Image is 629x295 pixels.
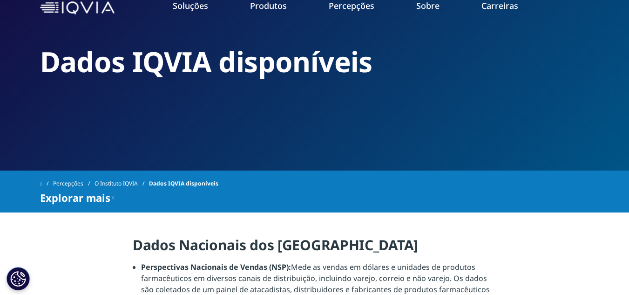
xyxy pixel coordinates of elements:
font: Perspectivas Nacionais de Vendas (NSP): [141,262,291,272]
font: Dados IQVIA disponíveis [40,42,372,81]
button: Definições de cookies [7,267,30,290]
font: Dados Nacionais dos [GEOGRAPHIC_DATA] [133,235,418,254]
img: IQVIA, empresa de tecnologia da informação em saúde e pesquisa clínica farmacêutica [40,1,115,15]
font: O Instituto IQVIA [95,179,138,187]
a: O Instituto IQVIA [95,175,149,192]
font: Dados IQVIA disponíveis [149,179,218,187]
font: Explorar mais [40,191,110,205]
font: Percepções [53,179,83,187]
a: Percepções [53,175,95,192]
